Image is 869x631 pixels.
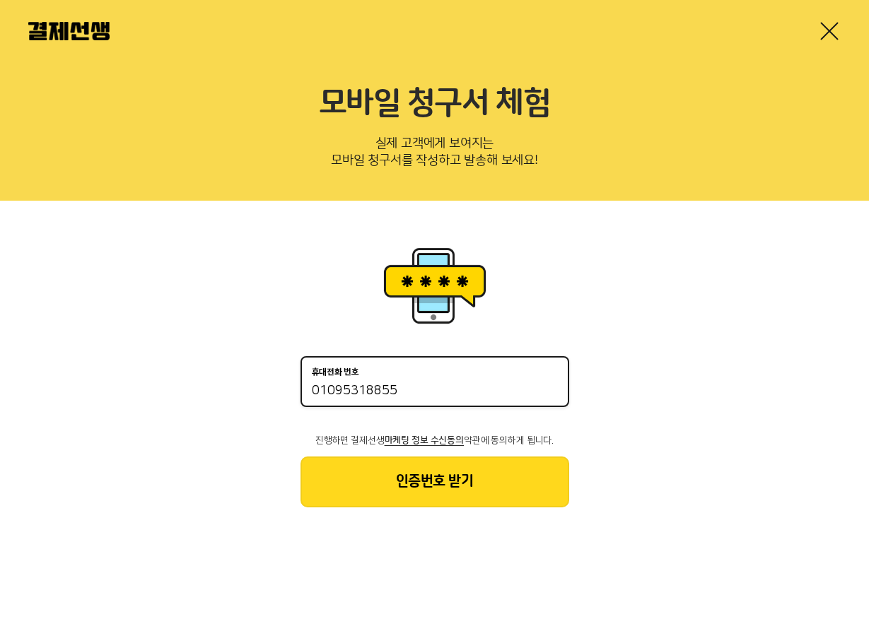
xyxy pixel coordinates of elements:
[301,435,569,445] p: 진행하면 결제선생 약관에 동의하게 됩니다.
[312,367,359,377] p: 휴대전화 번호
[301,456,569,507] button: 인증번호 받기
[385,435,464,445] span: 마케팅 정보 수신동의
[28,22,110,40] img: 결제선생
[312,383,558,400] input: 휴대전화 번호
[378,243,491,328] img: 휴대폰인증 이미지
[28,131,841,178] p: 실제 고객에게 보여지는 모바일 청구서를 작성하고 발송해 보세요!
[28,85,841,123] h2: 모바일 청구서 체험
